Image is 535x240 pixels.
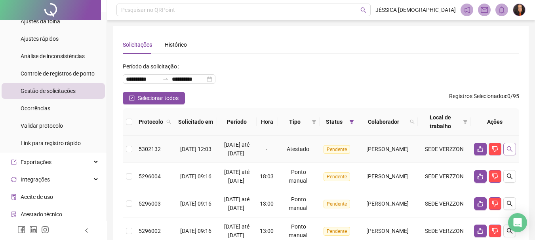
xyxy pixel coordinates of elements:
[138,94,179,102] span: Selecionar todos
[463,6,470,13] span: notification
[21,53,85,59] span: Análise de inconsistências
[165,116,173,128] span: search
[481,6,488,13] span: mail
[21,176,50,183] span: Integrações
[139,200,161,207] span: 5296003
[477,146,484,152] span: like
[477,173,484,180] span: like
[180,146,211,152] span: [DATE] 12:03
[224,223,249,238] span: [DATE] até [DATE]
[21,194,53,200] span: Aceite de uso
[260,228,274,234] span: 13:00
[310,116,318,128] span: filter
[224,169,249,184] span: [DATE] até [DATE]
[17,226,25,234] span: facebook
[162,76,169,82] span: swap-right
[260,173,274,180] span: 18:03
[324,227,350,236] span: Pendente
[123,92,185,104] button: Selecionar todos
[492,200,498,207] span: dislike
[360,117,407,126] span: Colaborador
[180,228,211,234] span: [DATE] 09:16
[408,116,416,128] span: search
[418,190,471,217] td: SEDE VERZZON
[461,111,469,132] span: filter
[508,213,527,232] div: Open Intercom Messenger
[174,108,217,136] th: Solicitado em
[449,92,519,104] span: : 0 / 95
[492,228,498,234] span: dislike
[11,159,17,165] span: export
[289,223,307,238] span: Ponto manual
[366,200,409,207] span: [PERSON_NAME]
[287,146,309,152] span: Atestado
[21,70,95,77] span: Controle de registros de ponto
[348,116,356,128] span: filter
[312,119,316,124] span: filter
[418,163,471,190] td: SEDE VERZZON
[506,173,513,180] span: search
[11,212,17,217] span: solution
[366,228,409,234] span: [PERSON_NAME]
[324,172,350,181] span: Pendente
[349,119,354,124] span: filter
[360,7,366,13] span: search
[123,60,182,73] label: Período da solicitação
[492,146,498,152] span: dislike
[366,173,409,180] span: [PERSON_NAME]
[139,173,161,180] span: 5296004
[498,6,505,13] span: bell
[375,6,456,14] span: JÉSSICA [DEMOGRAPHIC_DATA]
[165,40,187,49] div: Histórico
[21,140,81,146] span: Link para registro rápido
[21,123,63,129] span: Validar protocolo
[217,108,256,136] th: Período
[166,119,171,124] span: search
[84,228,89,233] span: left
[139,146,161,152] span: 5302132
[257,108,278,136] th: Hora
[418,136,471,163] td: SEDE VERZZON
[21,88,76,94] span: Gestão de solicitações
[180,173,211,180] span: [DATE] 09:16
[266,146,267,152] span: -
[29,226,37,234] span: linkedin
[21,159,51,165] span: Exportações
[11,194,17,200] span: audit
[410,119,415,124] span: search
[21,18,60,25] span: Ajustes da folha
[162,76,169,82] span: to
[477,200,484,207] span: like
[513,4,525,16] img: 91527
[506,228,513,234] span: search
[289,169,307,184] span: Ponto manual
[129,95,135,101] span: check-square
[324,145,350,154] span: Pendente
[224,196,249,211] span: [DATE] até [DATE]
[21,105,50,111] span: Ocorrências
[260,200,274,207] span: 13:00
[123,40,152,49] div: Solicitações
[477,228,484,234] span: like
[41,226,49,234] span: instagram
[224,142,249,157] span: [DATE] até [DATE]
[323,117,346,126] span: Status
[180,200,211,207] span: [DATE] 09:16
[421,113,460,130] span: Local de trabalho
[366,146,409,152] span: [PERSON_NAME]
[506,146,513,152] span: search
[139,117,163,126] span: Protocolo
[492,173,498,180] span: dislike
[463,119,468,124] span: filter
[139,228,161,234] span: 5296002
[449,93,506,99] span: Registros Selecionados
[281,117,308,126] span: Tipo
[506,200,513,207] span: search
[474,117,516,126] div: Ações
[289,196,307,211] span: Ponto manual
[21,36,59,42] span: Ajustes rápidos
[21,211,62,217] span: Atestado técnico
[11,177,17,182] span: sync
[324,200,350,208] span: Pendente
